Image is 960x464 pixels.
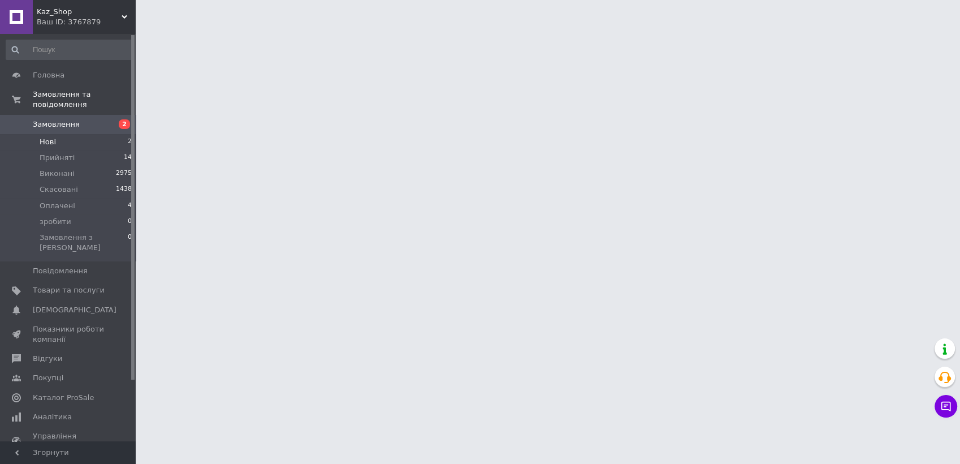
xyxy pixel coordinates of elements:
span: Скасовані [40,184,78,195]
span: 0 [128,233,132,253]
span: Прийняті [40,153,75,163]
span: 14 [124,153,132,163]
span: 2 [119,119,130,129]
div: Ваш ID: 3767879 [37,17,136,27]
span: [DEMOGRAPHIC_DATA] [33,305,116,315]
span: Каталог ProSale [33,393,94,403]
input: Пошук [6,40,133,60]
span: Відгуки [33,354,62,364]
span: Замовлення з [PERSON_NAME] [40,233,128,253]
span: Замовлення [33,119,80,130]
span: Управління сайтом [33,431,105,452]
span: Виконані [40,169,75,179]
button: Чат з покупцем [935,395,957,418]
span: 2975 [116,169,132,179]
span: Замовлення та повідомлення [33,89,136,110]
span: Товари та послуги [33,285,105,295]
span: 1438 [116,184,132,195]
span: Kaz_Shop [37,7,122,17]
span: 2 [128,137,132,147]
span: 0 [128,217,132,227]
span: Покупці [33,373,63,383]
span: Головна [33,70,64,80]
span: Повідомлення [33,266,88,276]
span: Показники роботи компанії [33,324,105,345]
span: зробити [40,217,71,227]
span: 4 [128,201,132,211]
span: Аналітика [33,412,72,422]
span: Оплачені [40,201,75,211]
span: Нові [40,137,56,147]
